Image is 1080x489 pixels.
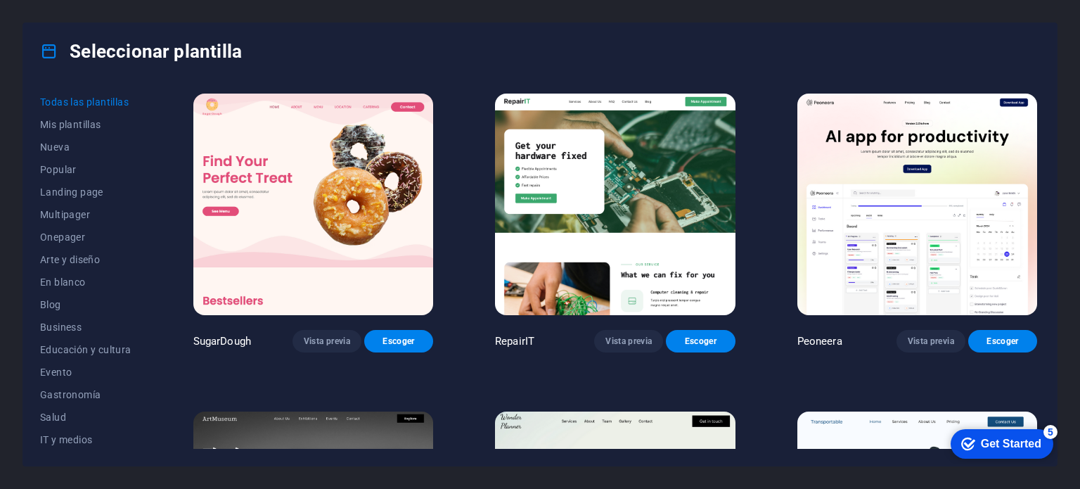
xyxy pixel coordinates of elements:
p: Peoneera [797,334,842,348]
button: Popular [40,158,131,181]
button: Landing page [40,181,131,203]
div: Get Started 5 items remaining, 0% complete [11,7,114,37]
span: Mis plantillas [40,119,131,130]
button: Nueva [40,136,131,158]
span: Escoger [677,336,724,347]
span: Blog [40,299,131,310]
button: Multipager [40,203,131,226]
img: Peoneera [797,94,1037,315]
img: SugarDough [193,94,433,315]
p: SugarDough [193,334,251,348]
span: Salud [40,412,131,423]
span: Gastronomía [40,389,131,400]
span: Arte y diseño [40,254,131,265]
span: Vista previa [605,336,652,347]
span: Onepager [40,231,131,243]
span: Business [40,322,131,333]
span: Educación y cultura [40,344,131,355]
span: Escoger [375,336,422,347]
h4: Seleccionar plantilla [40,40,242,63]
div: 5 [104,3,118,17]
button: Todas las plantillas [40,91,131,113]
span: Landing page [40,186,131,198]
span: Nueva [40,141,131,153]
span: IT y medios [40,434,131,445]
button: IT y medios [40,428,131,451]
button: Evento [40,361,131,383]
span: Escoger [979,336,1026,347]
button: Business [40,316,131,338]
span: Vista previa [908,336,954,347]
button: Mis plantillas [40,113,131,136]
span: Vista previa [304,336,350,347]
span: Multipager [40,209,131,220]
button: Vista previa [292,330,361,353]
button: Escoger [364,330,433,353]
button: En blanco [40,271,131,293]
span: Evento [40,367,131,378]
span: Todas las plantillas [40,96,131,108]
span: En blanco [40,277,131,288]
button: Gastronomía [40,383,131,406]
button: Escoger [968,330,1037,353]
img: RepairIT [495,94,735,315]
button: Arte y diseño [40,248,131,271]
button: Escoger [666,330,735,353]
button: Blog [40,293,131,316]
span: Popular [40,164,131,175]
p: RepairIT [495,334,534,348]
button: Vista previa [594,330,663,353]
button: Educación y cultura [40,338,131,361]
button: Salud [40,406,131,428]
div: Get Started [41,15,102,28]
button: Onepager [40,226,131,248]
button: Vista previa [896,330,965,353]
